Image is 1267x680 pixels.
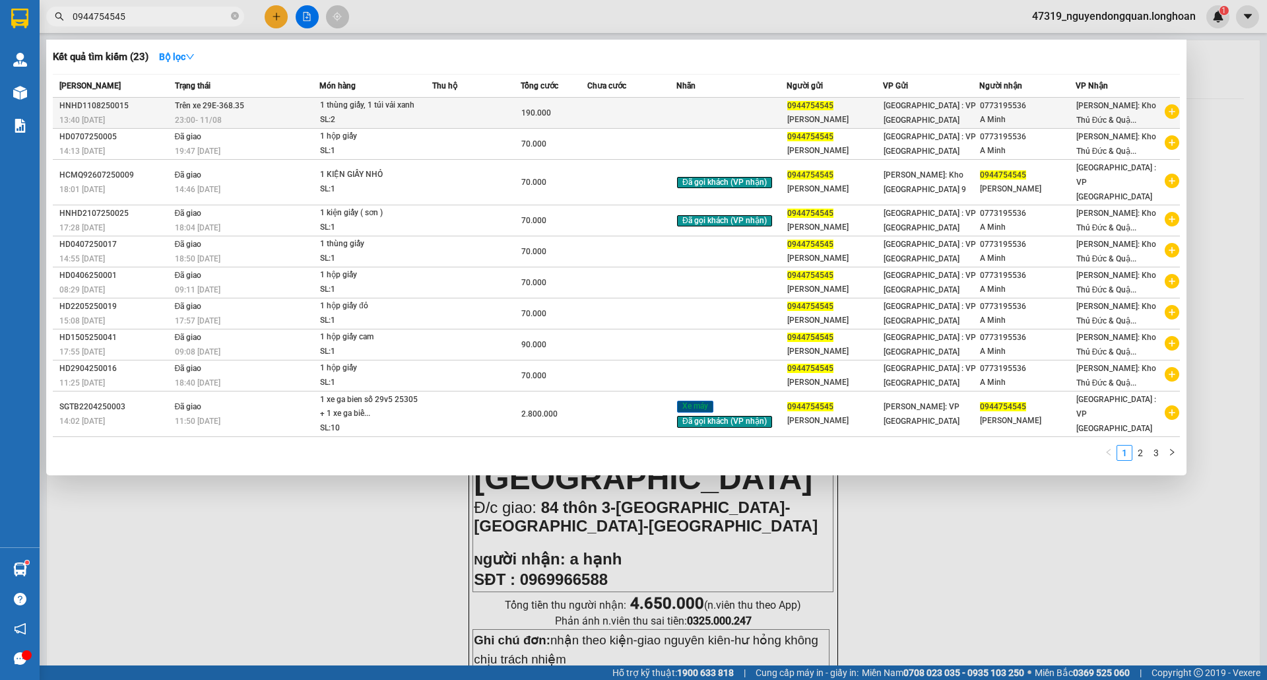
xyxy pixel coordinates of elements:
[175,185,220,194] span: 14:46 [DATE]
[14,652,26,665] span: message
[884,101,976,125] span: [GEOGRAPHIC_DATA] : VP [GEOGRAPHIC_DATA]
[13,119,27,133] img: solution-icon
[1076,81,1108,90] span: VP Nhận
[980,331,1075,345] div: 0773195536
[980,252,1075,265] div: A Minh
[59,285,105,294] span: 08:29 [DATE]
[980,283,1075,296] div: A Minh
[59,417,105,426] span: 14:02 [DATE]
[587,81,626,90] span: Chưa cước
[59,347,105,357] span: 17:55 [DATE]
[1132,445,1148,461] li: 2
[320,299,419,314] div: 1 hộp giấy đỏ
[787,302,833,311] span: 0944754545
[980,402,1026,411] span: 0944754545
[175,223,220,232] span: 18:04 [DATE]
[59,254,105,263] span: 14:55 [DATE]
[1165,336,1179,351] span: plus-circle
[320,182,419,197] div: SL: 1
[787,81,823,90] span: Người gửi
[59,362,171,376] div: HD2904250016
[677,215,772,227] span: Đã gọi khách (VP nhận)
[1105,448,1113,456] span: left
[1148,445,1164,461] li: 3
[175,209,202,218] span: Đã giao
[980,221,1075,234] div: A Minh
[59,331,171,345] div: HD1505250041
[1076,163,1156,201] span: [GEOGRAPHIC_DATA] : VP [GEOGRAPHIC_DATA]
[1165,274,1179,289] span: plus-circle
[175,364,202,373] span: Đã giao
[521,247,546,256] span: 70.000
[59,223,105,232] span: 17:28 [DATE]
[980,362,1075,376] div: 0773195536
[884,132,976,156] span: [GEOGRAPHIC_DATA] : VP [GEOGRAPHIC_DATA]
[787,376,882,390] div: [PERSON_NAME]
[14,593,26,605] span: question-circle
[59,130,171,144] div: HD0707250005
[884,170,966,194] span: [PERSON_NAME]: Kho [GEOGRAPHIC_DATA] 9
[1076,302,1156,325] span: [PERSON_NAME]: Kho Thủ Đức & Quậ...
[980,207,1075,221] div: 0773195536
[787,414,882,428] div: [PERSON_NAME]
[1149,446,1163,460] a: 3
[320,237,419,252] div: 1 thùng giấy
[521,81,558,90] span: Tổng cước
[1117,445,1132,461] li: 1
[980,300,1075,314] div: 0773195536
[175,254,220,263] span: 18:50 [DATE]
[980,99,1075,113] div: 0773195536
[231,12,239,20] span: close-circle
[320,168,419,182] div: 1 KIỆN GIẤY NHỎ
[1117,446,1132,460] a: 1
[787,170,833,180] span: 0944754545
[55,12,64,21] span: search
[320,376,419,390] div: SL: 1
[59,238,171,252] div: HD0407250017
[11,9,28,28] img: logo-vxr
[787,252,882,265] div: [PERSON_NAME]
[787,182,882,196] div: [PERSON_NAME]
[521,139,546,149] span: 70.000
[319,81,356,90] span: Món hàng
[320,421,419,436] div: SL: 10
[1168,448,1176,456] span: right
[320,268,419,283] div: 1 hộp giấy
[1165,367,1179,382] span: plus-circle
[175,240,202,249] span: Đã giao
[883,81,908,90] span: VP Gửi
[320,221,419,235] div: SL: 1
[1076,271,1156,294] span: [PERSON_NAME]: Kho Thủ Đức & Quậ...
[787,345,882,358] div: [PERSON_NAME]
[13,53,27,67] img: warehouse-icon
[980,269,1075,283] div: 0773195536
[1164,445,1180,461] button: right
[1076,364,1156,388] span: [PERSON_NAME]: Kho Thủ Đức & Quậ...
[980,376,1075,390] div: A Minh
[175,170,202,180] span: Đã giao
[787,333,833,342] span: 0944754545
[521,409,558,419] span: 2.800.000
[521,216,546,225] span: 70.000
[980,130,1075,144] div: 0773195536
[787,314,882,327] div: [PERSON_NAME]
[1076,395,1156,433] span: [GEOGRAPHIC_DATA] : VP [GEOGRAPHIC_DATA]
[53,50,148,64] h3: Kết quả tìm kiếm ( 23 )
[175,347,220,357] span: 09:08 [DATE]
[175,101,244,110] span: Trên xe 29E-368.35
[787,101,833,110] span: 0944754545
[175,402,202,411] span: Đã giao
[320,283,419,297] div: SL: 1
[320,314,419,328] div: SL: 1
[320,206,419,221] div: 1 kiện giấy ( sơn )
[677,416,772,428] span: Đã gọi khách (VP nhận)
[787,364,833,373] span: 0944754545
[1165,104,1179,119] span: plus-circle
[320,113,419,127] div: SL: 2
[521,278,546,287] span: 70.000
[175,285,220,294] span: 09:11 [DATE]
[979,81,1022,90] span: Người nhận
[980,314,1075,327] div: A Minh
[175,147,220,156] span: 19:47 [DATE]
[787,209,833,218] span: 0944754545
